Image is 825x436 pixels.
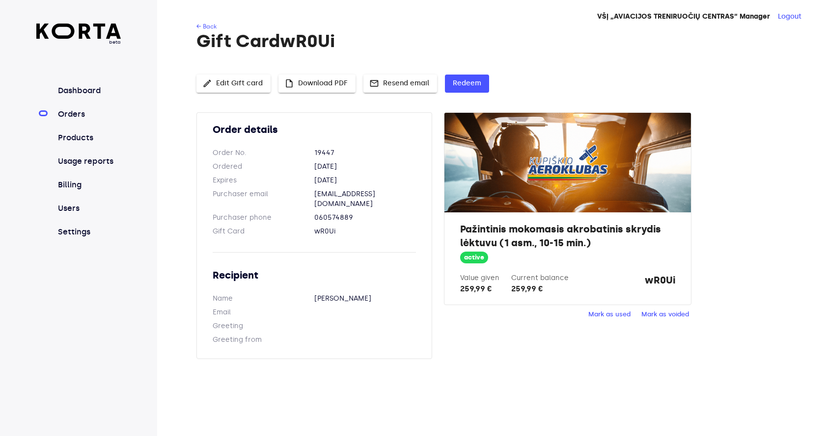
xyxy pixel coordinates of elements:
[645,273,675,295] strong: wR0Ui
[56,179,121,191] a: Billing
[56,85,121,97] a: Dashboard
[196,75,271,93] button: Edit Gift card
[511,274,569,282] label: Current balance
[56,108,121,120] a: Orders
[363,75,437,93] button: Resend email
[371,77,429,90] span: Resend email
[460,283,499,295] div: 259,99 €
[639,307,691,322] button: Mark as voided
[213,321,314,331] dt: Greeting
[36,24,121,46] a: beta
[56,226,121,238] a: Settings
[369,78,379,88] span: mail
[56,155,121,167] a: Usage reports
[314,189,416,209] dd: [EMAIL_ADDRESS][DOMAIN_NAME]
[511,283,569,295] div: 259,99 €
[460,222,675,250] h2: Pažintinis mokomasis akrobatinis skrydis lėktuvu (1 asm., 10-15 min.)
[213,294,314,304] dt: Name
[196,23,217,30] a: ← Back
[213,227,314,236] dt: Gift Card
[314,227,416,236] dd: wR0Ui
[196,31,815,51] h1: Gift Card wR0Ui
[213,268,416,282] h2: Recipient
[202,78,212,88] span: edit
[586,307,633,322] button: Mark as used
[56,132,121,144] a: Products
[213,148,314,158] dt: Order No.
[213,213,314,223] dt: Purchaser phone
[213,189,314,209] dt: Purchaser email
[314,148,416,158] dd: 19447
[445,75,489,93] button: Redeem
[213,176,314,185] dt: Expires
[213,162,314,172] dt: Ordered
[278,75,356,93] button: Download PDF
[36,24,121,39] img: Korta
[778,12,801,22] button: Logout
[453,77,481,90] span: Redeem
[286,77,348,90] span: Download PDF
[597,12,770,21] strong: VŠĮ „AVIACIJOS TRENIRUOČIŲ CENTRAS“ Manager
[36,39,121,46] span: beta
[460,274,499,282] label: Value given
[204,77,263,90] span: Edit Gift card
[314,213,416,223] dd: 060574889
[213,335,314,345] dt: Greeting from
[196,78,271,86] a: Edit Gift card
[314,294,416,304] dd: [PERSON_NAME]
[56,203,121,214] a: Users
[641,309,689,320] span: Mark as voided
[460,253,488,262] span: active
[314,176,416,185] dd: [DATE]
[213,308,314,317] dt: Email
[213,123,416,136] h2: Order details
[314,162,416,172] dd: [DATE]
[284,78,294,88] span: insert_drive_file
[588,309,631,320] span: Mark as used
